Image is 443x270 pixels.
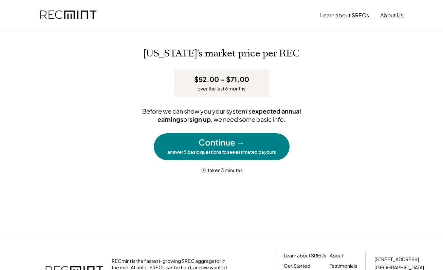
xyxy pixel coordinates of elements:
[199,137,245,148] div: Continue →
[284,252,326,259] a: Learn about SRECs
[330,252,343,259] a: About
[320,9,369,22] button: Learn about SRECs
[40,4,96,27] img: recmint-logotype%403x.png
[167,149,276,155] div: answer 5 basic questions to see estimated payouts
[198,85,245,92] div: over the last 6 months
[76,48,368,60] h2: [US_STATE]'s market price per REC
[374,256,419,263] div: [STREET_ADDRESS]
[120,107,324,123] div: Before we can show you your system's or , we need some basic info.
[380,9,403,22] button: About Us
[330,263,357,269] a: Testimonials
[194,75,249,84] h3: $52.00 – $71.00
[284,263,310,269] a: Get Started
[201,165,243,174] div: 🕒 takes 3 minutes
[158,107,302,123] strong: expected annual earnings
[189,115,211,123] strong: sign up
